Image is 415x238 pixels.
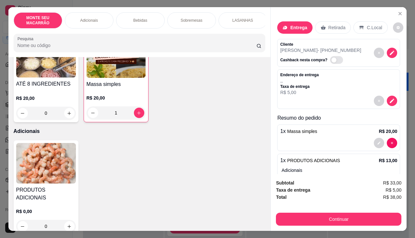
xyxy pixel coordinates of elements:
[395,8,405,19] button: Close
[87,80,146,88] h4: Massa simples
[374,48,384,58] button: decrease-product-quantity
[383,194,402,201] span: R$ 38,00
[387,96,397,106] button: decrease-product-quantity
[18,42,256,49] input: Pesquisa
[287,129,317,134] span: Massa simples
[19,15,57,26] p: MONTE SEU MACARRÃO
[383,179,402,186] span: R$ 33,00
[280,57,327,63] p: Cashback nesta compra?
[330,56,346,64] label: Automatic updates
[367,24,382,31] p: C.Local
[133,18,147,23] p: Bebidas
[280,84,319,89] p: Taxa de entrega
[16,186,76,202] h4: PRODUTOS ADICIONAIS
[276,187,310,193] strong: Taxa de entrega
[18,36,36,42] label: Pesquisa
[16,37,76,77] img: product-image
[280,47,361,54] p: [PERSON_NAME] - [PHONE_NUMBER]
[276,213,401,226] button: Continuar
[393,22,403,33] button: decrease-product-quantity
[287,158,340,163] span: PRODUTOS ADICIONAIS
[281,167,397,173] p: Adicionais
[277,114,400,122] p: Resumo do pedido
[379,128,397,135] p: R$ 20,00
[280,89,319,96] p: R$ 5,00
[290,24,307,31] p: Entrega
[385,186,401,194] span: R$ 5,00
[379,157,397,164] p: R$ 13,00
[232,18,253,23] p: LASANHAS
[16,143,76,184] img: product-image
[374,96,384,106] button: decrease-product-quantity
[87,37,146,78] img: product-image
[16,80,76,88] h4: ATÉ 8 INGREDIENTES
[280,72,319,77] p: Endereço de entrega
[280,127,317,135] p: 1 x
[80,18,98,23] p: Adicionais
[280,157,340,164] p: 1 x
[276,195,286,200] strong: Total
[14,127,266,135] p: Adicionais
[16,208,76,215] p: R$ 0,00
[387,48,397,58] button: decrease-product-quantity
[374,138,384,148] button: decrease-product-quantity
[387,138,397,148] button: decrease-product-quantity
[276,180,294,185] strong: Subtotal
[181,18,202,23] p: Sobremesas
[328,24,346,31] p: Retirada
[87,95,146,101] p: R$ 20,00
[280,77,319,84] p: , ,
[280,42,361,47] p: Cliente
[16,95,76,101] p: R$ 20,00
